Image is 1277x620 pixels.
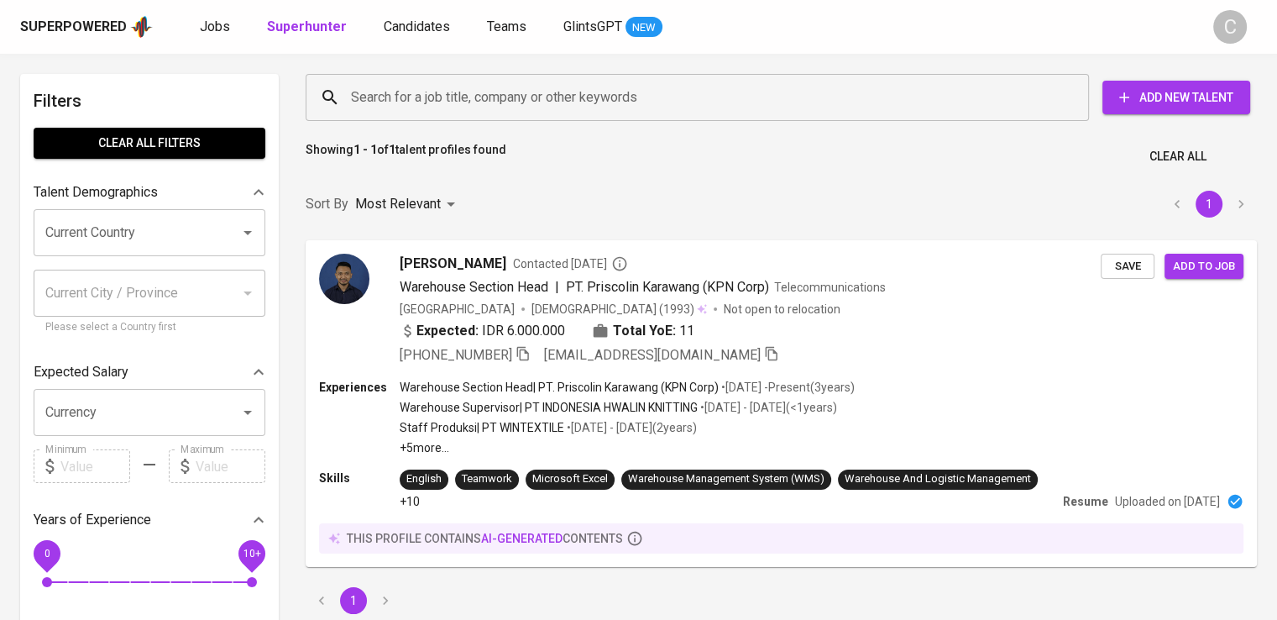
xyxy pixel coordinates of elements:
p: Staff Produksi | PT WINTEXTILE [400,419,564,436]
nav: pagination navigation [306,587,401,614]
a: Candidates [384,17,453,38]
div: C [1213,10,1247,44]
p: • [DATE] - Present ( 3 years ) [719,379,855,396]
span: GlintsGPT [563,18,622,34]
p: Showing of talent profiles found [306,141,506,172]
p: this profile contains contents [347,530,623,547]
a: GlintsGPT NEW [563,17,662,38]
span: [PERSON_NAME] [400,254,506,274]
button: Open [236,401,259,424]
span: Candidates [384,18,450,34]
button: Open [236,221,259,244]
a: Jobs [200,17,233,38]
p: +5 more ... [400,439,855,456]
span: Warehouse Section Head [400,279,548,295]
p: Warehouse Section Head | PT. Priscolin Karawang (KPN Corp) [400,379,719,396]
div: Warehouse Management System (WMS) [628,471,824,487]
div: Microsoft Excel [532,471,608,487]
nav: pagination navigation [1161,191,1257,218]
a: Teams [487,17,530,38]
span: [EMAIL_ADDRESS][DOMAIN_NAME] [544,347,761,363]
p: • [DATE] - [DATE] ( 2 years ) [564,419,697,436]
p: Talent Demographics [34,182,158,202]
div: (1993) [531,301,707,318]
button: Clear All [1143,141,1213,172]
span: | [555,277,559,297]
span: Contacted [DATE] [513,255,628,272]
p: Warehouse Supervisor | PT INDONESIA HWALIN KNITTING [400,399,698,416]
svg: By Batam recruiter [611,255,628,272]
span: NEW [625,19,662,36]
div: Expected Salary [34,355,265,389]
div: Superpowered [20,18,127,37]
p: +10 [400,493,420,510]
img: app logo [130,14,153,39]
span: [PHONE_NUMBER] [400,347,512,363]
div: Years of Experience [34,503,265,537]
button: page 1 [340,587,367,614]
input: Value [60,449,130,483]
button: Save [1101,254,1154,280]
img: a37f6138421622b24f9c77edc89f6e13.jpg [319,254,369,304]
button: page 1 [1196,191,1222,218]
button: Add New Talent [1102,81,1250,114]
div: Most Relevant [355,189,461,220]
b: Expected: [416,321,479,341]
span: 11 [679,321,694,341]
button: Clear All filters [34,128,265,159]
button: Add to job [1164,254,1243,280]
span: Telecommunications [774,281,886,294]
span: AI-generated [481,532,563,545]
a: Superhunter [267,17,350,38]
p: Uploaded on [DATE] [1115,493,1220,510]
div: IDR 6.000.000 [400,321,565,341]
div: Talent Demographics [34,176,265,209]
b: Total YoE: [613,321,676,341]
p: Most Relevant [355,194,441,214]
p: Not open to relocation [724,301,840,318]
h6: Filters [34,87,265,114]
div: [GEOGRAPHIC_DATA] [400,301,515,318]
span: Jobs [200,18,230,34]
div: Warehouse And Logistic Management [845,471,1031,487]
span: Clear All filters [47,133,252,154]
div: English [406,471,442,487]
a: Superpoweredapp logo [20,14,153,39]
p: Skills [319,470,400,486]
div: Teamwork [462,471,512,487]
span: 0 [44,548,50,560]
b: 1 [389,143,395,156]
span: Clear All [1149,146,1206,167]
p: Years of Experience [34,510,151,530]
p: Experiences [319,379,400,396]
span: Add to job [1173,257,1235,276]
span: 10+ [243,548,260,560]
p: Sort By [306,194,348,214]
span: [DEMOGRAPHIC_DATA] [531,301,659,318]
p: Resume [1063,493,1108,510]
p: Expected Salary [34,362,128,382]
input: Value [196,449,265,483]
a: [PERSON_NAME]Contacted [DATE]Warehouse Section Head|PT. Priscolin Karawang (KPN Corp)Telecommunic... [306,240,1257,567]
p: Please select a Country first [45,319,254,336]
b: 1 - 1 [353,143,377,156]
span: Add New Talent [1116,87,1237,108]
span: Save [1109,257,1146,276]
span: PT. Priscolin Karawang (KPN Corp) [566,279,769,295]
p: • [DATE] - [DATE] ( <1 years ) [698,399,837,416]
span: Teams [487,18,526,34]
b: Superhunter [267,18,347,34]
